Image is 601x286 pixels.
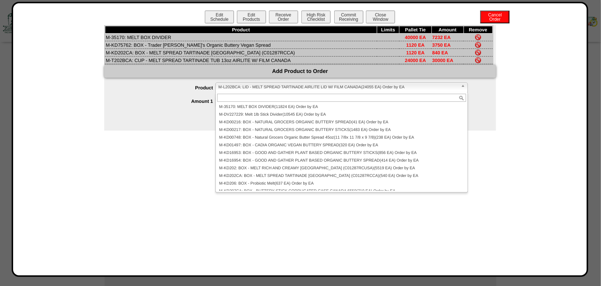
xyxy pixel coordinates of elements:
[301,17,332,22] a: High RiskChecklist
[205,11,234,23] button: EditSchedule
[432,35,451,40] span: 7232 EA
[405,58,426,63] span: 24000 EA
[405,35,426,40] span: 40000 EA
[217,165,466,172] li: M-KD202: BOX - MELT RICH AND CREAMY [GEOGRAPHIC_DATA] (C01287RCUSA)(5519 EA) Order by EA
[480,11,510,23] button: CancelOrder
[119,85,215,90] label: Product
[406,42,425,48] span: 1120 EA
[217,180,466,188] li: M-KD206: BOX - Probiotic Melt(637 EA) Order by EA
[366,11,395,23] button: CloseWindow
[406,50,425,55] span: 1120 EA
[217,103,466,111] li: M-35170: MELT BOX DIVIDER(11824 EA) Order by EA
[104,65,496,78] div: Add Product to Order
[119,98,215,104] label: Amount 1
[475,42,481,48] img: Remove Item
[217,172,466,180] li: M-KD202CA: BOX - MELT SPREAD TARTINADE [GEOGRAPHIC_DATA] (C01287RCCA)(540 EA) Order by EA
[269,11,298,23] button: ReceiveOrder
[217,142,466,149] li: M-KD01497: BOX - CADIA ORGANIC VEGAN BUTTERY SPREAD(320 EA) Order by EA
[464,26,492,34] th: Remove
[217,126,466,134] li: M-KD00217: BOX - NATURAL GROCERS ORGANIC BUTTERY STICKS(1483 EA) Order by EA
[219,83,458,92] span: M-L202BCA: LID - MELT SPREAD TARTINADE AIRLITE LID W/ FILM CANADA(24055 EA) Order by EA
[105,49,377,57] td: M-KD202CA: BOX - MELT SPREAD TARTINADE [GEOGRAPHIC_DATA] (C01287RCCA)
[475,57,481,63] img: Remove Item
[432,50,448,55] span: 840 EA
[105,34,377,41] td: M-35170: MELT BOX DIVIDER
[432,26,464,34] th: Amount
[377,26,399,34] th: Limits
[334,11,363,23] button: CommitReceiving
[475,34,481,40] img: Remove Item
[432,42,451,48] span: 3750 EA
[217,157,466,165] li: M-KD16954: BOX - GOOD AND GATHER PLANT BASED ORGANIC BUTTERY SPREAD(414 EA) Order by EA
[365,16,396,22] a: CloseWindow
[475,50,481,55] img: Remove Item
[105,57,377,64] td: M-T202BCA: CUP - MELT SPREAD TARTINADE TUB 13oz AIRLITE W/ FILM CANADA
[105,26,377,34] th: Product
[105,41,377,49] td: M-KD75762: BOX - Trader [PERSON_NAME]'s Organic Buttery Vegan Spread
[217,188,466,195] li: M-KD207CA: BOX - BUTTERY STICK CORRUGATED CASE CANADA 6550(710 EA) Order by EA
[217,111,466,119] li: M-DV227229: Melt 1lb Stick Divider(10545 EA) Order by EA
[432,58,453,63] span: 30000 EA
[399,26,432,34] th: Pallet Tie
[217,119,466,126] li: M-KD00216: BOX - NATURAL GROCERS ORGANIC BUTTERY SPREAD(41 EA) Order by EA
[217,149,466,157] li: M-KD16953: BOX - GOOD AND GATHER PLANT BASED ORGANIC BUTTERY STICKS(856 EA) Order by EA
[301,11,331,23] button: High RiskChecklist
[237,11,266,23] button: EditProducts
[217,134,466,142] li: M-KD00748: BOX - Natural Grocers Organic Butter Spread 45oz(11 7/8x 11 7/8 x 9 7/8)(238 EA) Order...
